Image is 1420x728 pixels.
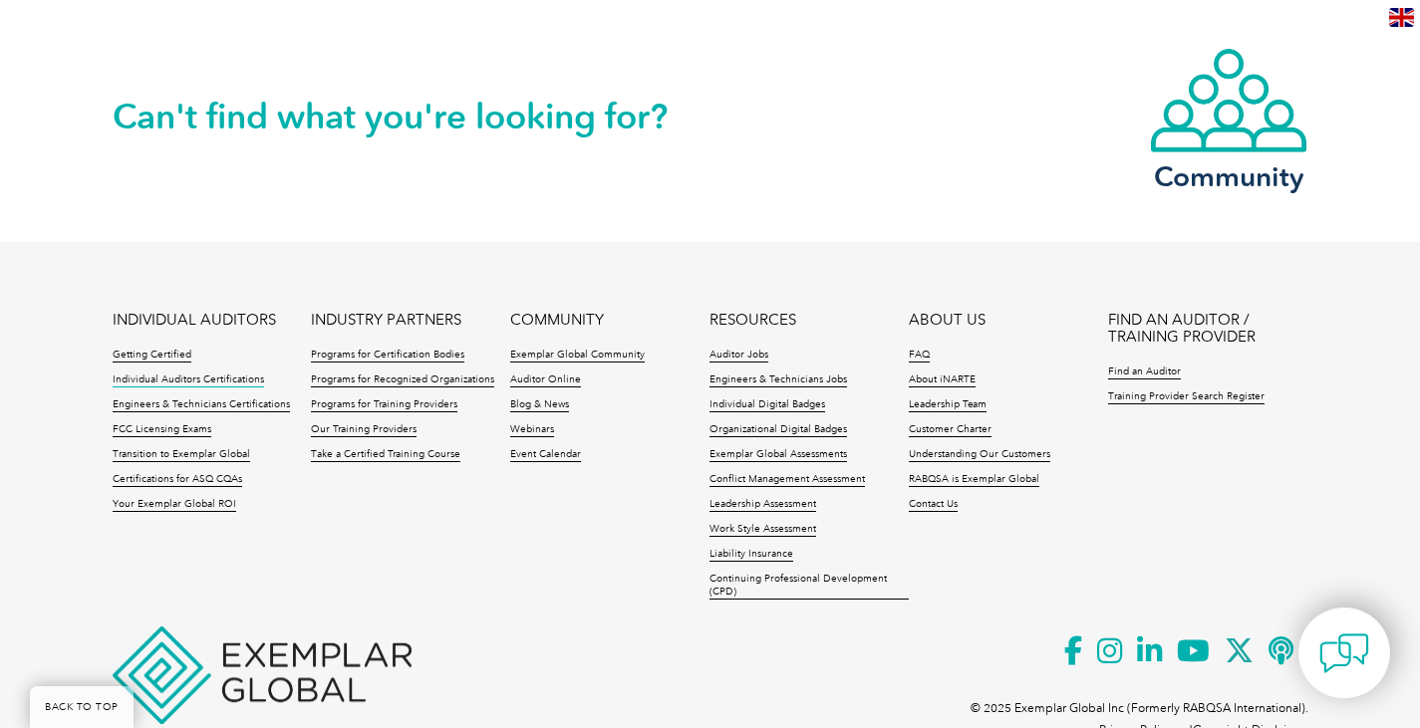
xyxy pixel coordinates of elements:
a: Blog & News [510,398,569,412]
a: Community [1149,47,1308,189]
a: Individual Auditors Certifications [113,373,264,387]
a: COMMUNITY [510,312,604,329]
p: © 2025 Exemplar Global Inc (Formerly RABQSA International). [971,697,1308,719]
a: Leadership Team [909,398,987,412]
a: Engineers & Technicians Jobs [710,373,847,387]
h2: Can't find what you're looking for? [113,101,710,132]
a: Auditor Online [510,373,581,387]
a: Leadership Assessment [710,498,816,512]
a: Our Training Providers [311,423,417,437]
a: Programs for Certification Bodies [311,349,464,363]
a: FAQ [909,349,930,363]
a: Programs for Recognized Organizations [311,373,494,387]
a: INDIVIDUAL AUDITORS [113,312,276,329]
h3: Community [1149,164,1308,189]
a: About iNARTE [909,373,976,387]
a: Conflict Management Assessment [710,473,865,487]
a: Take a Certified Training Course [311,448,460,462]
a: Event Calendar [510,448,581,462]
a: Engineers & Technicians Certifications [113,398,290,412]
img: contact-chat.png [1319,628,1369,678]
a: Work Style Assessment [710,523,816,537]
img: Exemplar Global [113,626,412,724]
a: Webinars [510,423,554,437]
a: RESOURCES [710,312,796,329]
a: Getting Certified [113,349,191,363]
a: Continuing Professional Development (CPD) [710,573,909,600]
a: Transition to Exemplar Global [113,448,250,462]
a: Training Provider Search Register [1108,390,1265,404]
a: INDUSTRY PARTNERS [311,312,461,329]
a: Contact Us [909,498,958,512]
a: RABQSA is Exemplar Global [909,473,1039,487]
a: Find an Auditor [1108,365,1181,379]
a: FIND AN AUDITOR / TRAINING PROVIDER [1108,312,1307,346]
a: Your Exemplar Global ROI [113,498,236,512]
a: Liability Insurance [710,548,793,562]
img: icon-community.webp [1149,47,1308,154]
a: BACK TO TOP [30,686,134,728]
a: Programs for Training Providers [311,398,457,412]
a: Certifications for ASQ CQAs [113,473,242,487]
img: en [1389,8,1414,27]
a: Understanding Our Customers [909,448,1050,462]
a: Exemplar Global Assessments [710,448,847,462]
a: ABOUT US [909,312,986,329]
a: Customer Charter [909,423,992,437]
a: Organizational Digital Badges [710,423,847,437]
a: Exemplar Global Community [510,349,645,363]
a: Individual Digital Badges [710,398,825,412]
a: FCC Licensing Exams [113,423,211,437]
a: Auditor Jobs [710,349,768,363]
